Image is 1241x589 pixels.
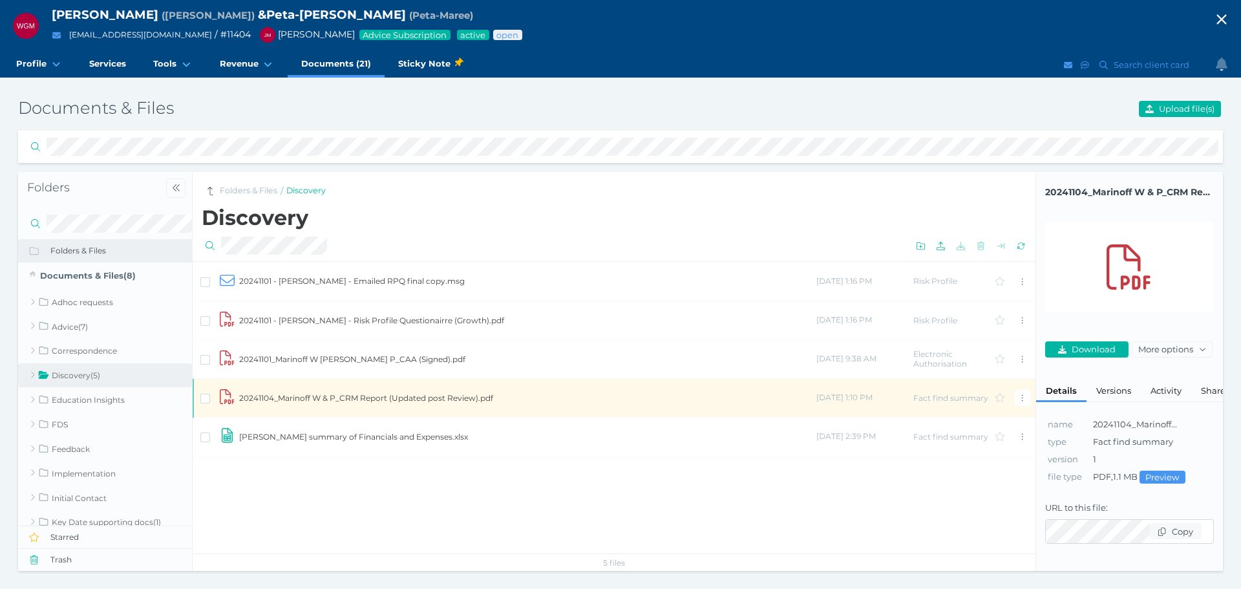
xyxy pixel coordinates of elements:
[1093,419,1177,429] span: 20241104_Marinoff...
[973,238,989,254] button: Delete selected files or folders
[239,378,816,417] td: 20241104_Marinoff W & P_CRM Report (Updated post Review).pdf
[1093,436,1173,447] span: Fact find summary
[1132,341,1212,358] button: More options
[1069,344,1121,354] span: Download
[253,28,355,40] span: [PERSON_NAME]
[816,354,876,363] span: [DATE] 9:38 AM
[362,30,448,40] span: Advice Subscription
[1132,344,1196,354] span: More options
[215,28,251,40] span: / # 11404
[1150,523,1202,539] button: Copy
[50,555,193,565] span: Trash
[18,548,193,571] button: Trash
[913,301,990,339] td: Risk Profile
[16,58,47,69] span: Profile
[1045,186,1214,199] span: Click to copy file name to clipboard
[69,30,212,39] a: [EMAIL_ADDRESS][DOMAIN_NAME]
[206,52,288,78] a: Revenue
[1140,472,1185,482] span: Preview
[18,262,192,290] a: Documents & Files(8)
[993,238,1009,254] button: Move
[301,58,371,69] span: Documents (21)
[1139,101,1221,117] button: Upload file(s)
[17,22,35,30] span: WGM
[220,58,259,69] span: Revenue
[18,526,193,548] button: Starred
[1013,238,1029,254] button: Reload the list of files from server
[18,98,822,120] h3: Documents & Files
[18,290,192,314] a: Adhoc requests
[913,238,929,254] button: Create folder
[1111,59,1195,70] span: Search client card
[1048,419,1073,429] span: This is the file name
[1045,186,1214,199] span: 20241104_Marinoff W & P_CRM Report (Updated post Review).pdf
[288,52,385,78] a: Documents (21)
[76,52,140,78] a: Services
[816,276,872,286] span: [DATE] 1:16 PM
[1062,57,1075,73] button: Email
[1048,471,1082,482] span: Current version's file type and size
[52,7,158,22] span: [PERSON_NAME]
[1169,526,1198,537] span: Copy
[153,58,176,69] span: Tools
[258,7,406,22] span: & Peta-[PERSON_NAME]
[50,532,193,542] span: Starred
[220,185,277,197] a: Folders & Files
[281,184,284,198] span: /
[1036,380,1087,402] div: Details
[89,58,126,69] span: Services
[953,238,969,254] button: Download selected files
[1045,502,1214,519] label: URL to this file:
[1093,471,1185,482] span: PDF , 1.1 MB
[27,180,160,195] h4: Folders
[239,417,816,456] td: [PERSON_NAME] summary of Financials and Expenses.xlsx
[398,57,462,70] span: Sticky Note
[202,183,218,199] button: Go to parent folder
[13,13,39,39] div: Wayne Geoffrey Marinoff
[1048,436,1066,447] span: This is the type of document (not file type)
[239,301,816,339] td: 20241101 - [PERSON_NAME] - Risk Profile Questionairre (Growth).pdf
[239,339,816,378] td: 20241101_Marinoff W [PERSON_NAME] P_CAA (Signed).pdf
[18,412,192,436] a: FDS
[913,417,990,456] td: Fact find summary
[1079,57,1092,73] button: SMS
[1048,454,1078,464] span: This is the version of file that's in use
[913,262,990,301] td: Risk Profile
[496,30,520,40] span: Advice status: Review not yet booked in
[1094,57,1196,73] button: Search client card
[1093,454,1096,464] span: 1
[816,392,873,402] span: [DATE] 1:10 PM
[48,27,65,43] button: Email
[913,339,990,378] td: Electronic Authorisation
[18,387,192,412] a: Education Insights
[1156,103,1220,114] span: Upload file(s)
[18,314,192,339] a: Advice(7)
[1141,380,1191,402] div: Activity
[1045,341,1129,358] button: Download
[18,363,192,388] a: Discovery(5)
[162,9,255,21] span: Preferred name
[50,246,193,256] span: Folders & Files
[1140,471,1185,484] button: Preview
[18,510,192,535] a: Key Date supporting docs(1)
[18,339,192,363] a: Correspondence
[913,378,990,417] td: Fact find summary
[3,52,76,78] a: Profile
[18,239,193,262] button: Folders & Files
[202,206,1031,230] h2: Discovery
[816,431,876,441] span: [DATE] 2:39 PM
[1191,380,1235,402] div: Share
[18,461,192,486] a: Implementation
[239,262,816,301] td: 20241101 - [PERSON_NAME] - Emailed RPQ final copy.msg
[18,486,192,510] a: Initial Contact
[603,558,625,568] span: 5 files
[18,436,192,461] a: Feedback
[264,32,271,38] span: JM
[933,238,949,254] button: Upload one or more files
[286,185,326,197] a: Discovery
[260,27,275,43] div: Jonathon Martino
[460,30,487,40] span: Service package status: Active service agreement in place
[816,315,872,325] span: [DATE] 1:16 PM
[1087,380,1141,402] div: Versions
[409,9,473,21] span: Preferred name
